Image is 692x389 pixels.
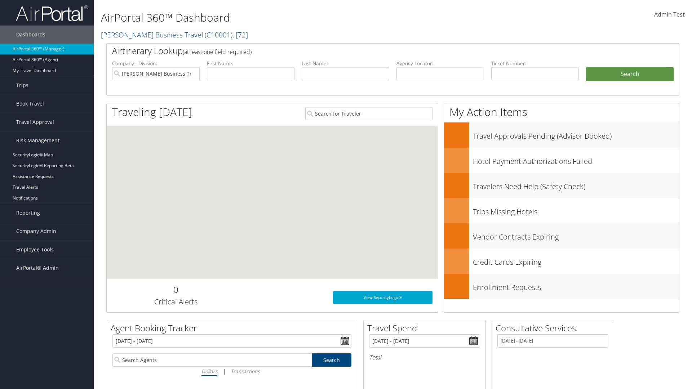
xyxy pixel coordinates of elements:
h1: Traveling [DATE] [112,104,192,120]
a: Trips Missing Hotels [444,198,679,223]
h1: AirPortal 360™ Dashboard [101,10,490,25]
label: Last Name: [302,60,389,67]
h2: 0 [112,283,239,296]
h3: Travelers Need Help (Safety Check) [473,178,679,192]
img: airportal-logo.png [16,5,88,22]
a: Travel Approvals Pending (Advisor Booked) [444,122,679,148]
input: Search Agents [112,353,311,367]
a: Search [312,353,352,367]
span: Company Admin [16,222,56,240]
h6: Total [369,353,480,361]
span: Trips [16,76,28,94]
label: First Name: [207,60,294,67]
span: Travel Approval [16,113,54,131]
label: Ticket Number: [491,60,579,67]
span: AirPortal® Admin [16,259,59,277]
div: | [112,367,351,376]
input: Search for Traveler [305,107,432,120]
button: Search [586,67,674,81]
a: Vendor Contracts Expiring [444,223,679,249]
h3: Hotel Payment Authorizations Failed [473,153,679,166]
h3: Credit Cards Expiring [473,254,679,267]
span: Reporting [16,204,40,222]
h3: Enrollment Requests [473,279,679,292]
label: Agency Locator: [396,60,484,67]
i: Dollars [201,368,217,375]
a: Enrollment Requests [444,274,679,299]
a: View SecurityLogic® [333,291,432,304]
h3: Vendor Contracts Expiring [473,228,679,242]
h2: Airtinerary Lookup [112,45,626,57]
span: , [ 72 ] [232,30,248,40]
h3: Critical Alerts [112,297,239,307]
h3: Travel Approvals Pending (Advisor Booked) [473,128,679,141]
h2: Travel Spend [367,322,485,334]
a: Credit Cards Expiring [444,249,679,274]
i: Transactions [231,368,259,375]
a: [PERSON_NAME] Business Travel [101,30,248,40]
h3: Trips Missing Hotels [473,203,679,217]
h2: Consultative Services [496,322,614,334]
h1: My Action Items [444,104,679,120]
a: Travelers Need Help (Safety Check) [444,173,679,198]
label: Company - Division: [112,60,200,67]
span: Dashboards [16,26,45,44]
a: Admin Test [654,4,685,26]
a: Hotel Payment Authorizations Failed [444,148,679,173]
h2: Agent Booking Tracker [111,322,357,334]
span: Employee Tools [16,241,54,259]
span: Risk Management [16,131,59,149]
span: Book Travel [16,95,44,113]
span: ( C10001 ) [205,30,232,40]
span: (at least one field required) [183,48,252,56]
span: Admin Test [654,10,685,18]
